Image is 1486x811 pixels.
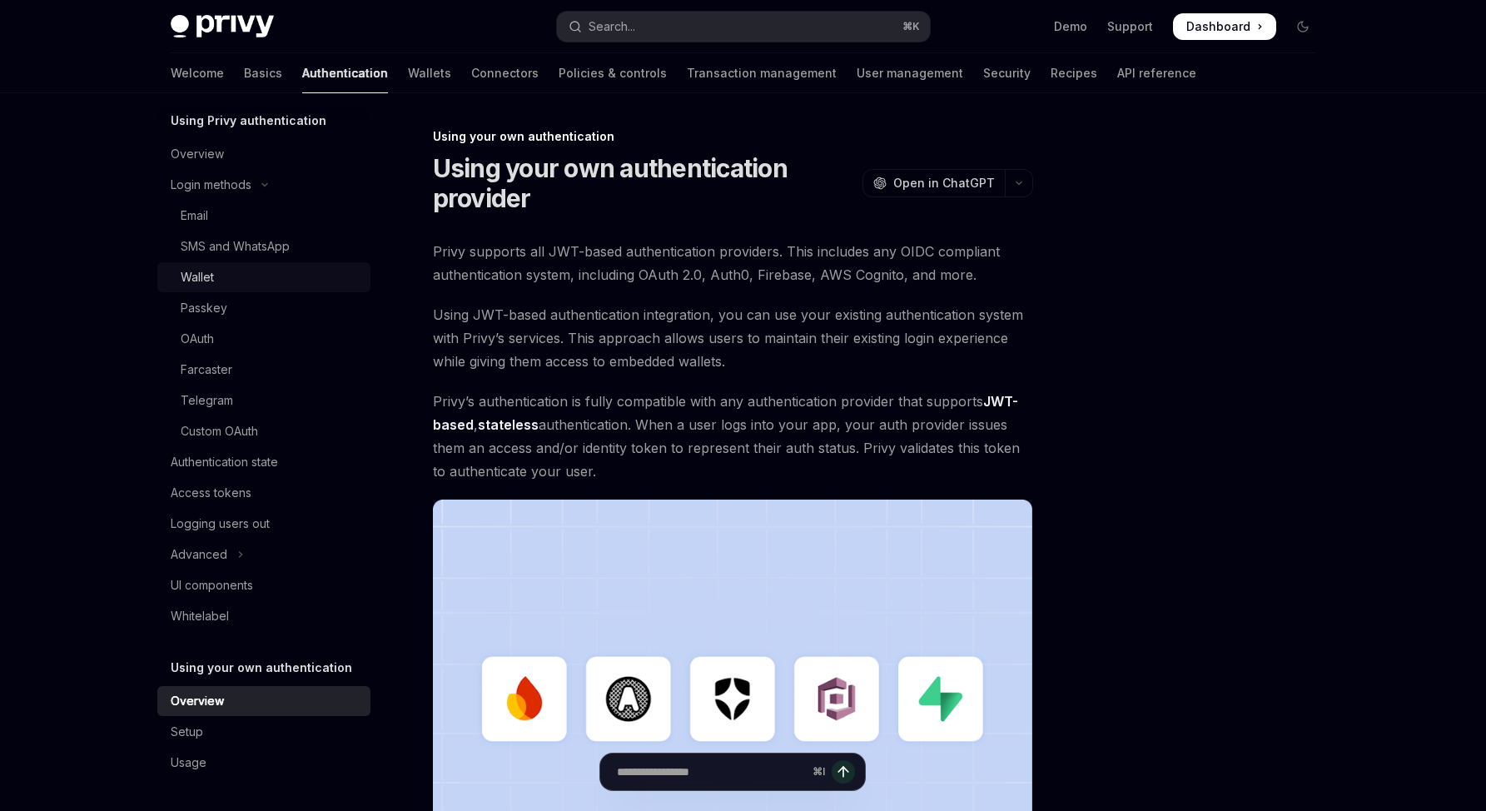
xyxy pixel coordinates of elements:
[171,606,229,626] div: Whitelabel
[157,386,370,415] a: Telegram
[408,53,451,93] a: Wallets
[1107,18,1153,35] a: Support
[171,753,206,773] div: Usage
[171,514,270,534] div: Logging users out
[157,139,370,169] a: Overview
[832,760,855,784] button: Send message
[171,175,251,195] div: Login methods
[157,447,370,477] a: Authentication state
[157,170,370,200] button: Toggle Login methods section
[902,20,920,33] span: ⌘ K
[433,240,1033,286] span: Privy supports all JWT-based authentication providers. This includes any OIDC compliant authentic...
[244,53,282,93] a: Basics
[862,169,1005,197] button: Open in ChatGPT
[589,17,635,37] div: Search...
[157,748,370,778] a: Usage
[157,416,370,446] a: Custom OAuth
[181,236,290,256] div: SMS and WhatsApp
[181,360,232,380] div: Farcaster
[1173,13,1276,40] a: Dashboard
[171,144,224,164] div: Overview
[171,111,326,131] h5: Using Privy authentication
[157,509,370,539] a: Logging users out
[157,717,370,747] a: Setup
[433,390,1033,483] span: Privy’s authentication is fully compatible with any authentication provider that supports , authe...
[171,691,224,711] div: Overview
[157,570,370,600] a: UI components
[687,53,837,93] a: Transaction management
[157,540,370,570] button: Toggle Advanced section
[157,231,370,261] a: SMS and WhatsApp
[157,686,370,716] a: Overview
[157,201,370,231] a: Email
[171,53,224,93] a: Welcome
[857,53,963,93] a: User management
[302,53,388,93] a: Authentication
[157,262,370,292] a: Wallet
[1117,53,1196,93] a: API reference
[559,53,667,93] a: Policies & controls
[471,53,539,93] a: Connectors
[171,658,352,678] h5: Using your own authentication
[433,153,856,213] h1: Using your own authentication provider
[983,53,1031,93] a: Security
[181,421,258,441] div: Custom OAuth
[157,478,370,508] a: Access tokens
[171,545,227,565] div: Advanced
[157,355,370,385] a: Farcaster
[181,267,214,287] div: Wallet
[171,722,203,742] div: Setup
[181,206,208,226] div: Email
[181,329,214,349] div: OAuth
[171,452,278,472] div: Authentication state
[171,15,274,38] img: dark logo
[893,175,995,192] span: Open in ChatGPT
[181,298,227,318] div: Passkey
[478,416,539,434] a: stateless
[1054,18,1087,35] a: Demo
[433,128,1033,145] div: Using your own authentication
[1186,18,1250,35] span: Dashboard
[433,303,1033,373] span: Using JWT-based authentication integration, you can use your existing authentication system with ...
[171,575,253,595] div: UI components
[157,293,370,323] a: Passkey
[171,483,251,503] div: Access tokens
[1290,13,1316,40] button: Toggle dark mode
[157,324,370,354] a: OAuth
[617,754,806,790] input: Ask a question...
[557,12,930,42] button: Open search
[157,601,370,631] a: Whitelabel
[181,391,233,410] div: Telegram
[1051,53,1097,93] a: Recipes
